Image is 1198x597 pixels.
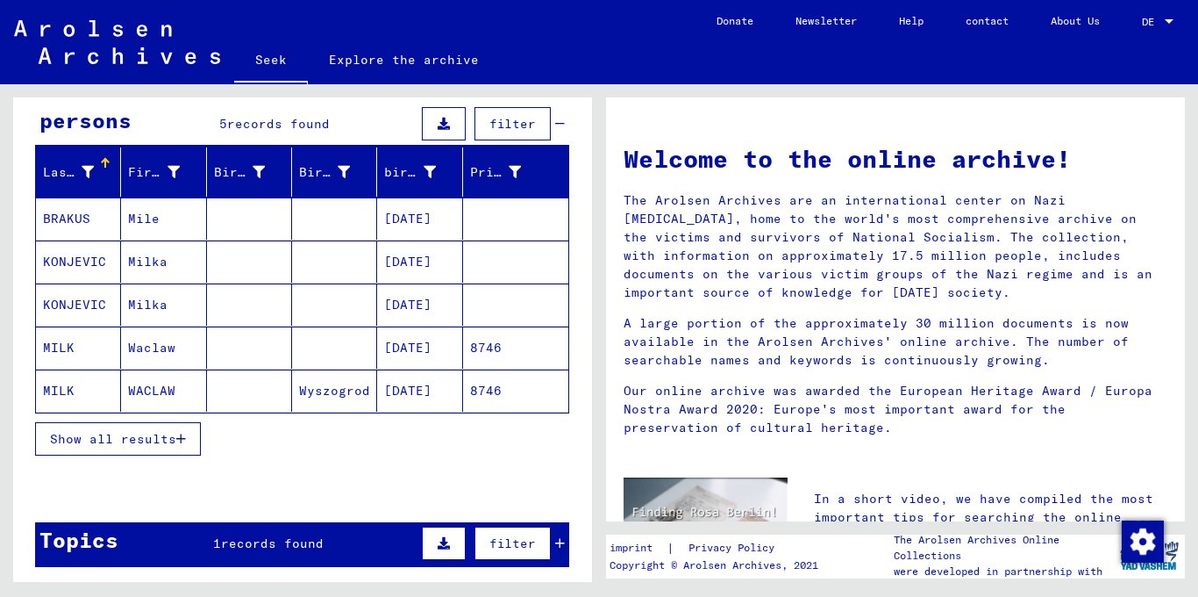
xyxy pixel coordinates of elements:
div: Last name [43,158,120,186]
font: Waclaw [128,340,175,356]
font: Privacy Policy [688,541,774,554]
font: [DATE] [384,211,431,227]
font: Explore the archive [329,52,479,68]
font: 1 [213,536,221,551]
font: 8746 [470,383,502,399]
font: Last name [43,164,114,180]
a: Privacy Policy [674,539,795,557]
img: Change consent [1122,521,1164,563]
font: Birth name [214,164,293,180]
button: filter [474,107,551,140]
font: DE [1142,15,1154,28]
font: [DATE] [384,297,431,313]
font: records found [227,116,330,132]
font: Milka [128,297,168,313]
mat-header-cell: Prisoner # [463,147,568,197]
a: imprint [610,539,667,557]
font: 5 [219,116,227,132]
button: Show all results [35,422,201,456]
font: were developed in partnership with [894,565,1102,578]
font: | [667,540,674,556]
div: Birth [299,158,376,186]
button: filter [474,527,551,560]
div: birth date [384,158,461,186]
div: Change consent [1121,520,1163,562]
font: filter [489,116,536,132]
font: Milka [128,254,168,270]
font: KONJEVIC [43,297,106,313]
div: First name [128,158,205,186]
font: [DATE] [384,383,431,399]
font: Prisoner # [470,164,549,180]
font: Donate [717,14,753,27]
mat-header-cell: Birth [292,147,377,197]
font: Copyright © Arolsen Archives, 2021 [610,558,818,572]
font: A large portion of the approximately 30 million documents is now available in the Arolsen Archive... [624,315,1129,368]
div: Birth name [214,158,291,186]
font: imprint [610,541,652,554]
font: [DATE] [384,340,431,356]
font: Show all results [50,431,176,447]
mat-header-cell: Last name [36,147,121,197]
font: BRAKUS [43,211,90,227]
font: filter [489,536,536,551]
font: In a short video, we have compiled the most important tips for searching the online archive. [814,491,1153,543]
mat-header-cell: birth date [377,147,462,197]
mat-header-cell: Birth name [207,147,292,197]
font: birth date [384,164,463,180]
font: Wyszogrod [299,383,370,399]
font: MILK [43,340,75,356]
font: KONJEVIC [43,254,106,270]
font: Mile [128,211,160,227]
font: [DATE] [384,254,431,270]
font: Topics [39,527,118,553]
img: Arolsen_neg.svg [14,20,220,64]
font: Our online archive was awarded the European Heritage Award / Europa Nostra Award 2020: Europe's m... [624,383,1152,435]
a: Explore the archive [308,39,500,81]
font: The Arolsen Archives are an international center on Nazi [MEDICAL_DATA], home to the world's most... [624,192,1152,300]
font: WACLAW [128,383,175,399]
font: 8746 [470,340,502,356]
font: Newsletter [795,14,857,27]
font: records found [221,536,324,551]
font: MILK [43,383,75,399]
font: Seek [255,52,287,68]
font: First name [128,164,207,180]
img: video.jpg [624,478,788,567]
font: Welcome to the online archive! [624,143,1071,174]
mat-header-cell: First name [121,147,206,197]
img: yv_logo.png [1116,534,1182,578]
font: persons [39,107,132,133]
font: About Us [1051,14,1100,27]
font: Help [899,14,923,27]
div: Prisoner # [470,158,547,186]
a: Seek [234,39,308,84]
font: contact [966,14,1009,27]
font: Birth [299,164,339,180]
